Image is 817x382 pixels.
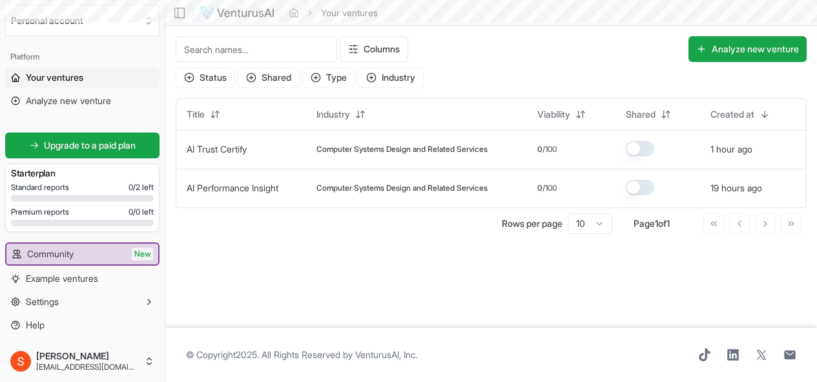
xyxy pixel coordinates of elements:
[5,315,160,335] a: Help
[543,144,557,154] span: /100
[309,104,373,125] button: Industry
[129,207,154,217] span: 0 / 0 left
[530,104,594,125] button: Viability
[132,248,153,260] span: New
[316,183,488,193] span: Computer Systems Design and Related Services
[316,144,488,154] span: Computer Systems Design and Related Services
[129,182,154,193] span: 0 / 2 left
[6,244,158,264] a: CommunityNew
[618,104,679,125] button: Shared
[5,47,160,67] div: Platform
[302,67,355,88] button: Type
[36,350,139,362] span: [PERSON_NAME]
[11,182,69,193] span: Standard reports
[537,108,570,121] span: Viability
[667,218,670,229] span: 1
[543,183,557,193] span: /100
[36,362,139,372] span: [EMAIL_ADDRESS][DOMAIN_NAME]
[10,351,31,372] img: ACg8ocKYeNuTCHeJW6r5WK4yx7U4ttpkf89GXhyWqs3N177ggR34yQ=s96-c
[5,67,160,88] a: Your ventures
[703,104,778,125] button: Created at
[187,143,247,156] button: AI Trust Certify
[340,36,408,62] button: Columns
[176,36,337,62] input: Search names...
[26,319,45,332] span: Help
[27,248,74,260] span: Community
[26,272,98,285] span: Example ventures
[5,346,160,377] button: [PERSON_NAME][EMAIL_ADDRESS][DOMAIN_NAME]
[316,108,350,121] span: Industry
[186,348,417,361] span: © Copyright 2025 . All Rights Reserved by .
[5,292,160,312] button: Settings
[26,94,111,107] span: Analyze new venture
[26,71,83,84] span: Your ventures
[355,349,415,360] a: VenturusAI, Inc
[626,108,656,121] span: Shared
[187,108,205,121] span: Title
[710,108,754,121] span: Created at
[44,139,136,152] span: Upgrade to a paid plan
[187,182,278,195] button: AI Performance Insight
[688,36,807,62] button: Analyze new venture
[502,217,563,230] p: Rows per page
[634,218,655,229] span: Page
[5,133,160,158] a: Upgrade to a paid plan
[358,67,424,88] button: Industry
[710,182,762,195] button: 19 hours ago
[238,67,300,88] button: Shared
[658,218,667,229] span: of
[187,182,278,193] a: AI Performance Insight
[5,90,160,111] a: Analyze new venture
[710,143,752,156] button: 1 hour ago
[537,183,543,193] span: 0
[176,67,235,88] button: Status
[537,144,543,154] span: 0
[26,295,59,308] span: Settings
[179,104,228,125] button: Title
[187,143,247,154] a: AI Trust Certify
[11,207,69,217] span: Premium reports
[11,167,154,180] h3: Starter plan
[5,268,160,289] a: Example ventures
[655,218,658,229] span: 1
